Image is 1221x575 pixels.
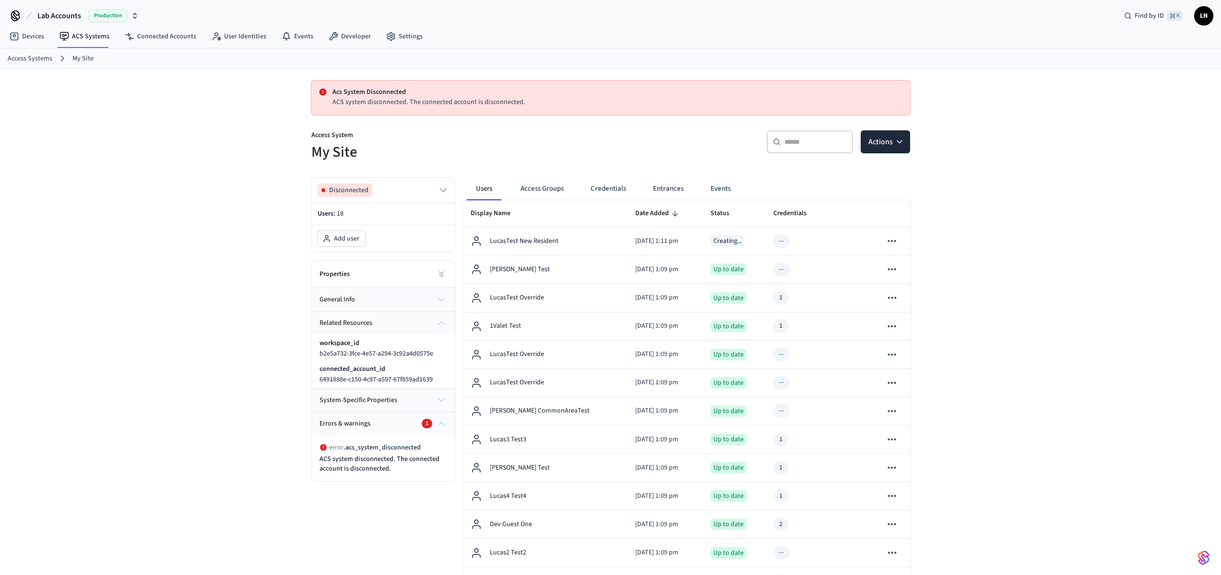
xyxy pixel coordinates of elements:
a: My Site [72,54,94,64]
div: 1 [779,435,782,445]
button: related resources [312,311,455,334]
p: LucasTest Override [490,349,544,359]
p: Dev Guest One [490,519,532,529]
span: system-specific properties [320,395,397,405]
p: ACS system disconnected. The connected account is disconnected. [320,454,447,473]
a: Events [274,28,321,45]
span: . acs_system_disconnected [344,443,421,452]
div: -- [779,406,784,416]
p: Acs System Disconnected [332,87,902,97]
button: Errors & warnings1 [312,412,455,435]
div: -- [779,264,784,275]
p: [DATE] 1:09 pm [635,435,695,445]
p: error [329,443,421,452]
span: Credentials [773,206,819,221]
div: 1 [779,463,782,473]
span: 6491888e-c150-4c97-a597-67f859ad1639 [320,375,433,384]
span: Display Name [471,206,523,221]
div: Up to date [711,490,747,502]
span: general info [320,295,355,305]
span: Add user [334,234,359,243]
p: [DATE] 1:09 pm [635,519,695,529]
h5: My Site [311,142,605,162]
div: Up to date [711,349,747,360]
span: Errors & warnings [320,419,370,429]
span: Find by ID [1135,11,1164,21]
span: Production [89,10,127,22]
div: Up to date [711,377,747,389]
p: Lucas3 Test3 [490,435,526,445]
div: Up to date [711,264,747,275]
p: [PERSON_NAME] CommonAreaTest [490,406,590,416]
p: ACS system disconnected. The connected account is disconnected. [332,97,902,107]
div: Find by ID⌘ K [1116,7,1190,24]
p: [DATE] 1:11 pm [635,236,695,246]
a: Connected Accounts [117,28,204,45]
p: [DATE] 1:09 pm [635,378,695,388]
p: workspace_id [320,338,359,348]
div: -- [779,548,784,558]
p: [DATE] 1:09 pm [635,491,695,501]
button: Disconnected [318,184,449,197]
div: 1 [779,491,782,501]
p: Users: [318,209,449,219]
button: Actions [861,130,910,153]
p: [DATE] 1:09 pm [635,463,695,473]
a: ACS Systems [52,28,117,45]
a: Devices [2,28,52,45]
button: Events [703,177,738,200]
p: [DATE] 1:09 pm [635,548,695,558]
button: LN [1194,6,1213,25]
div: Up to date [711,547,747,559]
p: LucasTest New Resident [490,236,558,246]
button: system-specific properties [312,389,455,412]
div: Up to date [711,292,747,304]
div: 1 [779,321,782,331]
p: [DATE] 1:09 pm [635,293,695,303]
span: b2e5a732-3fce-4e57-a294-3c92a4d0575e [320,349,433,358]
div: -- [779,349,784,359]
p: [DATE] 1:09 pm [635,349,695,359]
div: -- [779,378,784,388]
p: connected_account_id [320,364,385,374]
h2: Properties [320,269,350,279]
img: SeamLogoGradient.69752ec5.svg [1198,550,1209,565]
button: general info [312,288,455,311]
span: Status [711,206,742,221]
div: Up to date [711,462,747,473]
span: Date Added [635,206,681,221]
p: Lucas2 Test2 [490,548,526,558]
span: related resources [320,318,372,328]
button: Users [467,177,501,200]
a: Developer [321,28,379,45]
span: Lab Accounts [37,10,81,22]
p: LucasTest Override [490,293,544,303]
span: 18 [337,209,344,218]
div: 2 [779,519,782,529]
div: Creating... [711,235,745,247]
div: Errors & warnings1 [312,435,455,481]
p: [PERSON_NAME] Test [490,463,550,473]
p: LucasTest Override [490,378,544,388]
span: LN [1195,7,1212,24]
button: Credentials [583,177,634,200]
a: Settings [379,28,430,45]
p: [DATE] 1:09 pm [635,406,695,416]
div: Up to date [711,405,747,417]
span: ⌘ K [1167,11,1183,21]
a: Access Systems [8,54,52,64]
p: Lucas4 Test4 [490,491,526,501]
p: [DATE] 1:09 pm [635,321,695,331]
p: [PERSON_NAME] Test [490,264,550,275]
button: Add user [318,231,365,246]
a: User Identities [204,28,274,45]
div: Up to date [711,321,747,332]
div: Up to date [711,434,747,445]
p: Access System [311,130,605,142]
div: -- [779,236,784,246]
div: 1 [422,419,432,428]
div: 1 [779,293,782,303]
p: 1Valet Test [490,321,521,331]
div: related resources [312,334,455,388]
div: Up to date [711,518,747,530]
